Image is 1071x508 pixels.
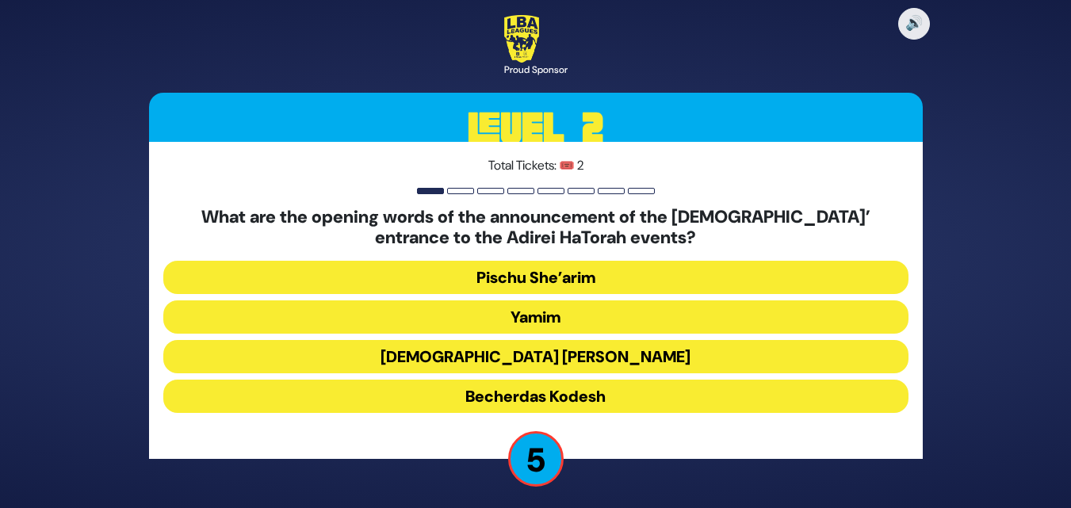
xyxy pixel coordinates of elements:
[898,8,930,40] button: 🔊
[163,300,908,334] button: Yamim
[504,63,568,77] div: Proud Sponsor
[508,431,564,487] p: 5
[163,207,908,249] h5: What are the opening words of the announcement of the [DEMOGRAPHIC_DATA]’ entrance to the Adirei ...
[163,340,908,373] button: [DEMOGRAPHIC_DATA] [PERSON_NAME]
[163,156,908,175] p: Total Tickets: 🎟️ 2
[163,380,908,413] button: Becherdas Kodesh
[149,93,923,164] h3: Level 2
[504,15,540,63] img: LBA
[163,261,908,294] button: Pischu She’arim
